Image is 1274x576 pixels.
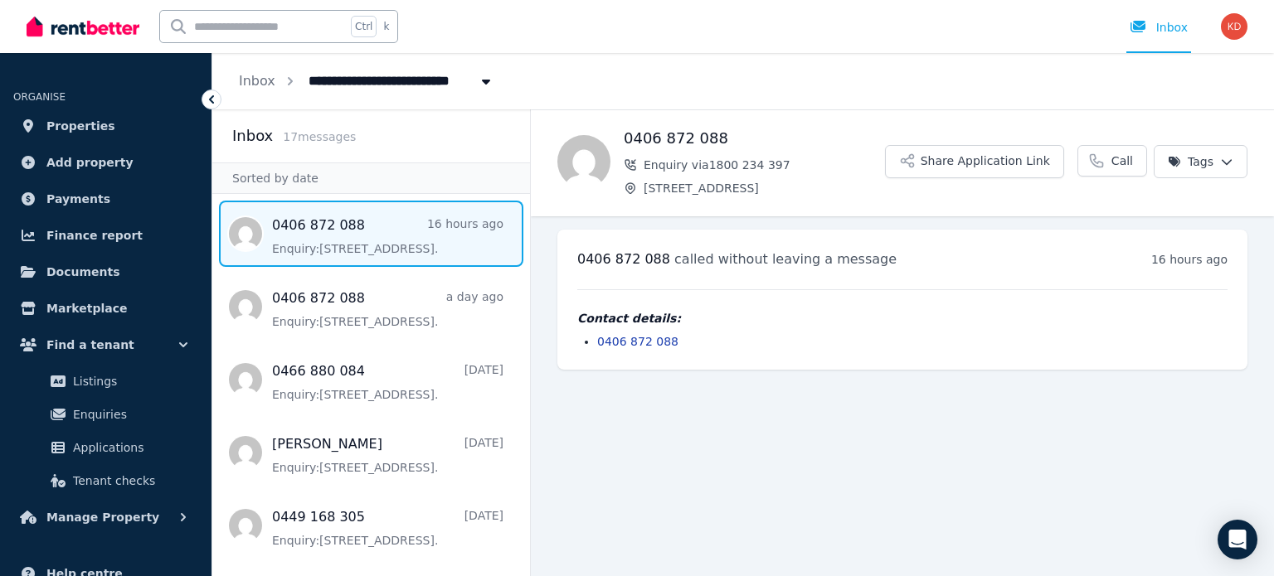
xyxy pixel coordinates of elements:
[885,145,1064,178] button: Share Application Link
[73,438,185,457] span: Applications
[20,365,192,398] a: Listings
[73,371,185,391] span: Listings
[1151,253,1228,266] time: 16 hours ago
[46,298,127,318] span: Marketplace
[20,464,192,497] a: Tenant checks
[272,507,503,549] a: 0449 168 305[DATE]Enquiry:[STREET_ADDRESS].
[577,251,670,267] span: 0406 872 088
[212,53,521,109] nav: Breadcrumb
[557,135,610,188] img: 0406 872 088
[20,398,192,431] a: Enquiries
[13,501,198,534] button: Manage Property
[46,335,134,355] span: Find a tenant
[1130,19,1188,36] div: Inbox
[383,20,389,33] span: k
[46,116,115,136] span: Properties
[232,124,273,148] h2: Inbox
[644,180,885,196] span: [STREET_ADDRESS]
[73,404,185,424] span: Enquiries
[1168,153,1213,170] span: Tags
[239,73,275,89] a: Inbox
[1111,152,1133,169] span: Call
[351,16,377,37] span: Ctrl
[73,471,185,491] span: Tenant checks
[674,251,897,267] span: called without leaving a message
[13,255,198,288] a: Documents
[272,434,503,476] a: [PERSON_NAME][DATE]Enquiry:[STREET_ADDRESS].
[283,130,356,143] span: 17 message s
[46,507,159,527] span: Manage Property
[46,152,134,172] span: Add property
[1154,145,1247,178] button: Tags
[577,310,1228,327] h4: Contact details:
[13,91,66,103] span: ORGANISE
[13,328,198,361] button: Find a tenant
[624,127,885,150] h1: 0406 872 088
[212,162,530,194] div: Sorted by date
[13,219,198,252] a: Finance report
[46,262,120,282] span: Documents
[597,335,678,348] a: 0406 872 088
[1077,145,1147,177] a: Call
[1221,13,1247,40] img: Kevin Dinh
[1218,520,1257,559] div: Open Intercom Messenger
[46,189,110,209] span: Payments
[13,146,198,179] a: Add property
[20,431,192,464] a: Applications
[272,361,503,403] a: 0466 880 084[DATE]Enquiry:[STREET_ADDRESS].
[272,288,503,330] a: 0406 872 088a day agoEnquiry:[STREET_ADDRESS].
[13,292,198,325] a: Marketplace
[644,157,885,173] span: Enquiry via 1800 234 397
[13,182,198,215] a: Payments
[46,225,143,245] span: Finance report
[27,14,139,39] img: RentBetter
[13,109,198,143] a: Properties
[272,215,503,257] a: 0406 872 08816 hours agoEnquiry:[STREET_ADDRESS].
